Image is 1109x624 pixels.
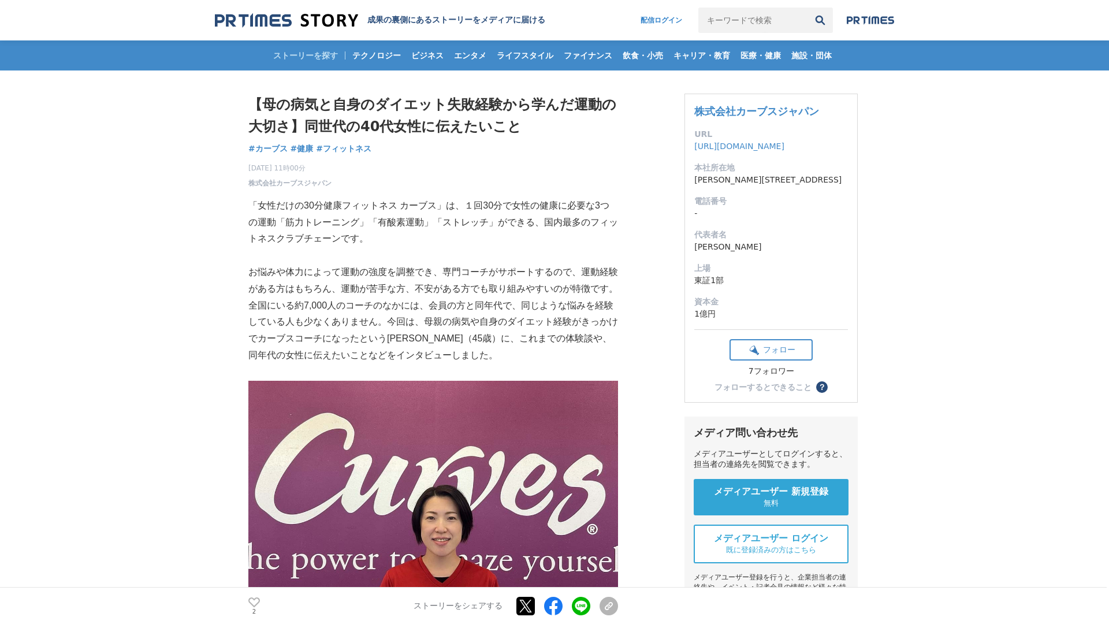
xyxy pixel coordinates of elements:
[694,426,849,440] div: メディア問い合わせ先
[618,50,668,61] span: 飲食・小売
[449,40,491,70] a: エンタメ
[714,486,828,498] span: メディアユーザー 新規登録
[291,143,314,155] a: #健康
[248,143,288,154] span: #カーブス
[694,229,848,241] dt: 代表者名
[694,241,848,253] dd: [PERSON_NAME]
[669,50,735,61] span: キャリア・教育
[764,498,779,508] span: 無料
[449,50,491,61] span: エンタメ
[414,601,503,611] p: ストーリーをシェアする
[726,545,816,555] span: 既に登録済みの方はこちら
[492,40,558,70] a: ライフスタイル
[807,8,833,33] button: 検索
[694,296,848,308] dt: 資本金
[736,40,786,70] a: 医療・健康
[248,198,618,247] p: 「女性だけの30分健康フィットネス カーブス」は、１回30分で女性の健康に必要な3つの運動「筋力トレーニング」「有酸素運動」「ストレッチ」ができる、国内最多のフィットネスクラブチェーンです。
[248,178,332,188] a: 株式会社カーブスジャパン
[694,174,848,186] dd: [PERSON_NAME][STREET_ADDRESS]
[730,366,813,377] div: 7フォロワー
[248,264,618,298] p: お悩みや体力によって運動の強度を調整でき、専門コーチがサポートするので、運動経験がある方はもちろん、運動が苦手な方、不安がある方でも取り組みやすいのが特徴です。
[694,262,848,274] dt: 上場
[407,50,448,61] span: ビジネス
[694,479,849,515] a: メディアユーザー 新規登録 無料
[694,207,848,220] dd: -
[698,8,807,33] input: キーワードで検索
[215,13,358,28] img: 成果の裏側にあるストーリーをメディアに届ける
[669,40,735,70] a: キャリア・教育
[787,40,836,70] a: 施設・団体
[559,50,617,61] span: ファイナンス
[492,50,558,61] span: ライフスタイル
[348,40,405,70] a: テクノロジー
[694,195,848,207] dt: 電話番号
[248,298,618,364] p: 全国にいる約7,000人のコーチのなかには、会員の方と同年代で、同じような悩みを経験している人も少なくありません。今回は、母親の病気や自身のダイエット経験がきっかけでカーブスコーチになったという...
[618,40,668,70] a: 飲食・小売
[818,383,826,391] span: ？
[348,50,405,61] span: テクノロジー
[694,449,849,470] div: メディアユーザーとしてログインすると、担当者の連絡先を閲覧できます。
[291,143,314,154] span: #健康
[559,40,617,70] a: ファイナンス
[694,128,848,140] dt: URL
[316,143,371,155] a: #フィットネス
[694,142,784,151] a: [URL][DOMAIN_NAME]
[694,573,849,622] div: メディアユーザー登録を行うと、企業担当者の連絡先や、イベント・記者会見の情報など様々な特記情報を閲覧できます。 ※内容はストーリー・プレスリリースにより異なります。
[248,163,332,173] span: [DATE] 11時00分
[367,15,545,25] h2: 成果の裏側にあるストーリーをメディアに届ける
[694,308,848,320] dd: 1億円
[787,50,836,61] span: 施設・団体
[694,525,849,563] a: メディアユーザー ログイン 既に登録済みの方はこちら
[816,381,828,393] button: ？
[248,94,618,138] h1: 【母の病気と自身のダイエット失敗経験から学んだ運動の大切さ】同世代の40代女性に伝えたいこと
[248,143,288,155] a: #カーブス
[714,533,828,545] span: メディアユーザー ログイン
[248,608,260,614] p: 2
[736,50,786,61] span: 医療・健康
[694,274,848,287] dd: 東証1部
[215,13,545,28] a: 成果の裏側にあるストーリーをメディアに届ける 成果の裏側にあるストーリーをメディアに届ける
[629,8,694,33] a: 配信ログイン
[730,339,813,361] button: フォロー
[316,143,371,154] span: #フィットネス
[407,40,448,70] a: ビジネス
[694,162,848,174] dt: 本社所在地
[847,16,894,25] img: prtimes
[714,383,812,391] div: フォローするとできること
[694,105,819,117] a: 株式会社カーブスジャパン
